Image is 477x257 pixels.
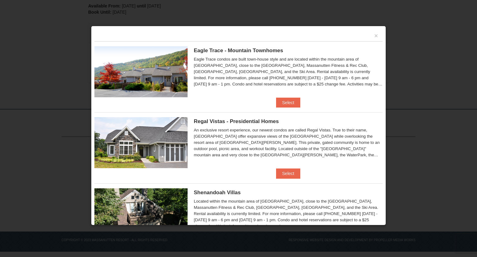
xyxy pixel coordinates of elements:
[374,33,378,39] button: ×
[94,46,188,97] img: 19218983-1-9b289e55.jpg
[194,190,241,195] span: Shenandoah Villas
[94,188,188,239] img: 19219019-2-e70bf45f.jpg
[276,98,301,108] button: Select
[276,168,301,178] button: Select
[194,127,383,158] div: An exclusive resort experience, our newest condos are called Regal Vistas. True to their name, [G...
[194,118,279,124] span: Regal Vistas - Presidential Homes
[194,48,283,53] span: Eagle Trace - Mountain Townhomes
[194,56,383,87] div: Eagle Trace condos are built town-house style and are located within the mountain area of [GEOGRA...
[194,198,383,229] div: Located within the mountain area of [GEOGRAPHIC_DATA], close to the [GEOGRAPHIC_DATA], Massanutte...
[94,117,188,168] img: 19218991-1-902409a9.jpg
